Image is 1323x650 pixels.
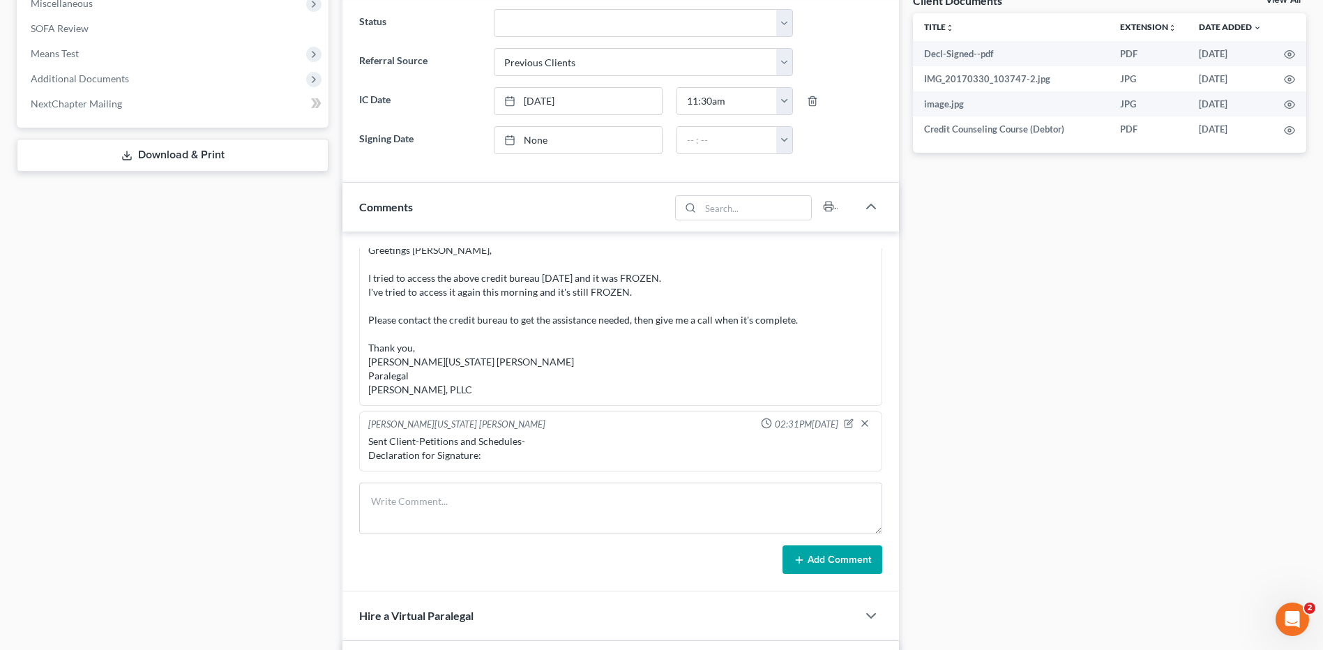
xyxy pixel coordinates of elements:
[924,22,954,32] a: Titleunfold_more
[913,41,1109,66] td: Decl-Signed--pdf
[1168,24,1177,32] i: unfold_more
[1199,22,1262,32] a: Date Added expand_more
[1109,116,1188,142] td: PDF
[1304,603,1315,614] span: 2
[368,434,873,462] div: Sent Client-Petitions and Schedules- Declaration for Signature:
[31,98,122,109] span: NextChapter Mailing
[1109,66,1188,91] td: JPG
[20,16,328,41] a: SOFA Review
[677,88,777,114] input: -- : --
[700,196,811,220] input: Search...
[913,91,1109,116] td: image.jpg
[352,126,486,154] label: Signing Date
[359,609,474,622] span: Hire a Virtual Paralegal
[494,127,662,153] a: None
[1188,41,1273,66] td: [DATE]
[352,48,486,76] label: Referral Source
[1188,91,1273,116] td: [DATE]
[946,24,954,32] i: unfold_more
[352,9,486,37] label: Status
[913,66,1109,91] td: IMG_20170330_103747-2.jpg
[31,22,89,34] span: SOFA Review
[677,127,777,153] input: -- : --
[783,545,882,575] button: Add Comment
[494,88,662,114] a: [DATE]
[775,418,838,431] span: 02:31PM[DATE]
[1253,24,1262,32] i: expand_more
[913,116,1109,142] td: Credit Counseling Course (Debtor)
[368,243,873,397] div: Greetings [PERSON_NAME], I tried to access the above credit bureau [DATE] and it was FROZEN. I've...
[31,47,79,59] span: Means Test
[1188,66,1273,91] td: [DATE]
[1188,116,1273,142] td: [DATE]
[359,200,413,213] span: Comments
[352,87,486,115] label: IC Date
[20,91,328,116] a: NextChapter Mailing
[368,418,545,432] div: [PERSON_NAME][US_STATE] [PERSON_NAME]
[1109,41,1188,66] td: PDF
[1109,91,1188,116] td: JPG
[1120,22,1177,32] a: Extensionunfold_more
[31,73,129,84] span: Additional Documents
[1276,603,1309,636] iframe: Intercom live chat
[17,139,328,172] a: Download & Print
